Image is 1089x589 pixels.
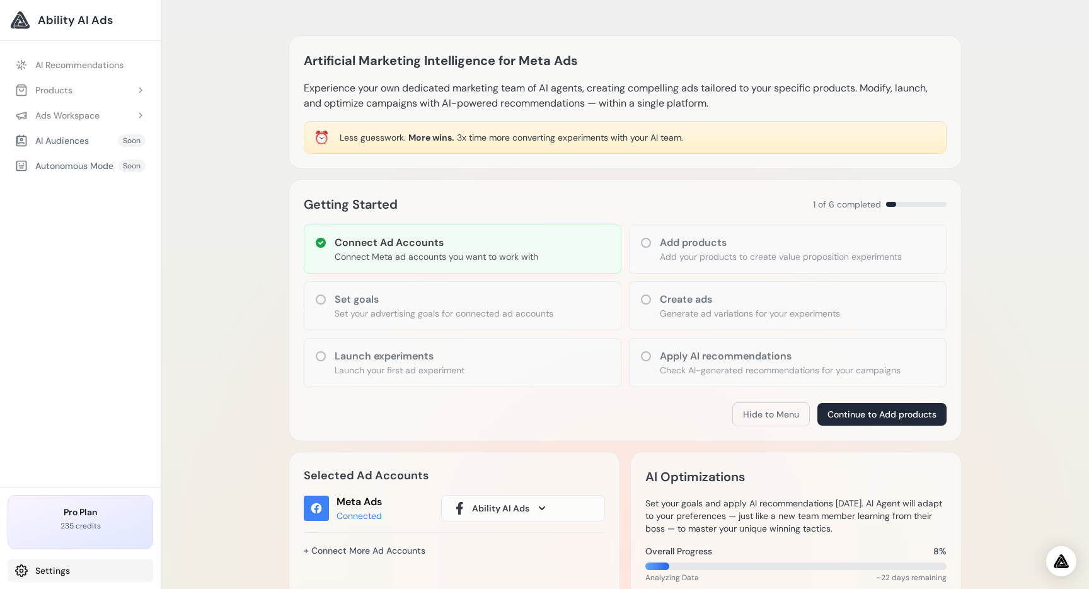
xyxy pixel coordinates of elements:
[335,235,538,250] h3: Connect Ad Accounts
[15,84,72,96] div: Products
[18,506,142,518] h3: Pro Plan
[304,81,947,111] p: Experience your own dedicated marketing team of AI agents, creating compelling ads tailored to yo...
[335,349,464,364] h3: Launch experiments
[314,129,330,146] div: ⏰
[660,250,902,263] p: Add your products to create value proposition experiments
[660,364,901,376] p: Check AI-generated recommendations for your campaigns
[335,292,553,307] h3: Set goals
[304,194,398,214] h2: Getting Started
[304,467,605,484] h2: Selected Ad Accounts
[304,540,425,561] a: + Connect More Ad Accounts
[441,495,605,522] button: Ability AI Ads
[645,545,712,557] span: Overall Progress
[472,502,529,515] span: Ability AI Ads
[335,250,538,263] p: Connect Meta ad accounts you want to work with
[15,160,113,172] div: Autonomous Mode
[38,11,113,29] span: Ability AI Ads
[335,364,464,376] p: Launch your first ad experiment
[15,109,100,122] div: Ads Workspace
[660,349,901,364] h3: Apply AI recommendations
[877,573,947,583] span: ~22 days remaining
[645,497,947,535] p: Set your goals and apply AI recommendations [DATE]. AI Agent will adapt to your preferences — jus...
[337,494,382,510] div: Meta Ads
[340,132,406,143] span: Less guesswork.
[118,160,146,172] span: Soon
[118,134,146,147] span: Soon
[15,134,89,147] div: AI Audiences
[8,79,153,102] button: Products
[304,50,578,71] h1: Artificial Marketing Intelligence for Meta Ads
[660,235,902,250] h3: Add products
[8,559,153,582] a: Settings
[645,467,745,487] h2: AI Optimizations
[335,307,553,320] p: Set your advertising goals for connected ad accounts
[10,10,151,30] a: Ability AI Ads
[660,292,840,307] h3: Create ads
[8,54,153,76] a: AI Recommendations
[8,104,153,127] button: Ads Workspace
[817,403,947,426] button: Continue to Add products
[18,521,142,531] p: 235 credits
[813,198,881,211] span: 1 of 6 completed
[933,545,947,557] span: 8%
[1046,546,1076,576] div: Open Intercom Messenger
[408,132,454,143] span: More wins.
[457,132,683,143] span: 3x time more converting experiments with your AI team.
[732,402,810,426] button: Hide to Menu
[645,573,699,583] span: Analyzing Data
[337,510,382,522] div: Connected
[660,307,840,320] p: Generate ad variations for your experiments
